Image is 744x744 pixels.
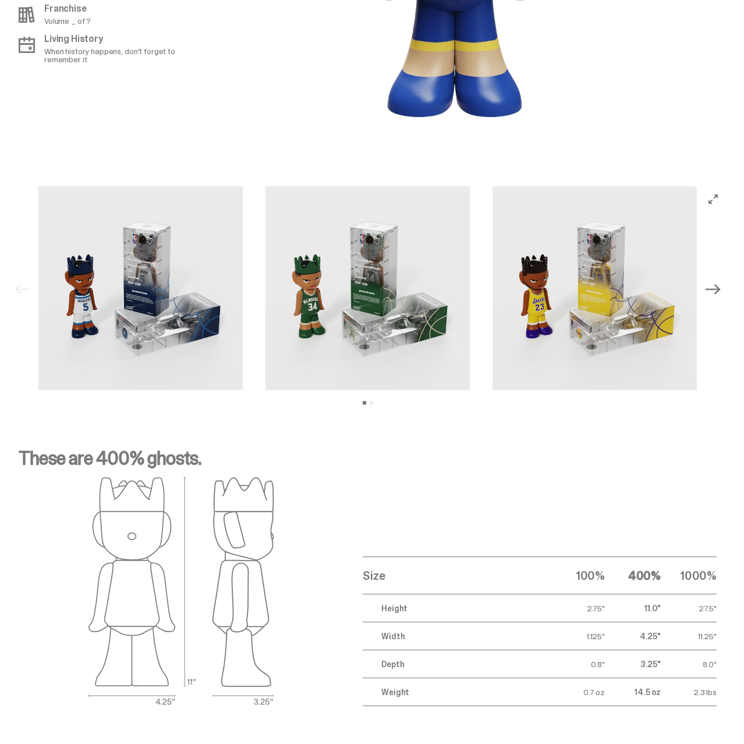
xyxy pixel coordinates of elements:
td: 0.8" [549,650,605,678]
td: Depth [363,650,549,678]
td: 2.3 lbs [661,678,717,706]
td: 14.5 oz [605,678,661,706]
td: Weight [363,678,549,706]
th: 1000% [661,557,717,594]
th: 100% [549,557,605,594]
td: 4.25" [605,622,661,650]
button: View slide 1 [363,401,366,405]
button: View slide 2 [370,401,373,405]
img: NBA-400-MG-Giannis.png [265,186,470,391]
td: Height [363,594,549,622]
td: 27.5" [661,594,717,622]
p: Volume _ of ? [44,17,91,25]
td: 3.25" [605,650,661,678]
th: 400% [605,557,661,594]
td: 11.25" [661,622,717,650]
td: Width [363,622,549,650]
img: NBA-400-MG-Bron.png [493,186,697,391]
img: ghost outlines spec [88,477,275,706]
td: 11.0" [605,594,661,622]
th: Size [363,557,549,594]
td: 0.7 oz [549,678,605,706]
td: 2.75" [549,594,605,622]
p: Living History [44,34,186,44]
img: NBA-400-MG-Ant.png [38,186,243,391]
td: 8.0" [661,650,717,678]
p: Franchise [44,4,91,13]
button: View full-screen [706,192,720,206]
td: 1.125" [549,622,605,650]
button: Next [700,277,726,302]
p: When history happens, don't forget to remember it [44,47,186,63]
p: These are 400% ghosts. [19,449,717,477]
